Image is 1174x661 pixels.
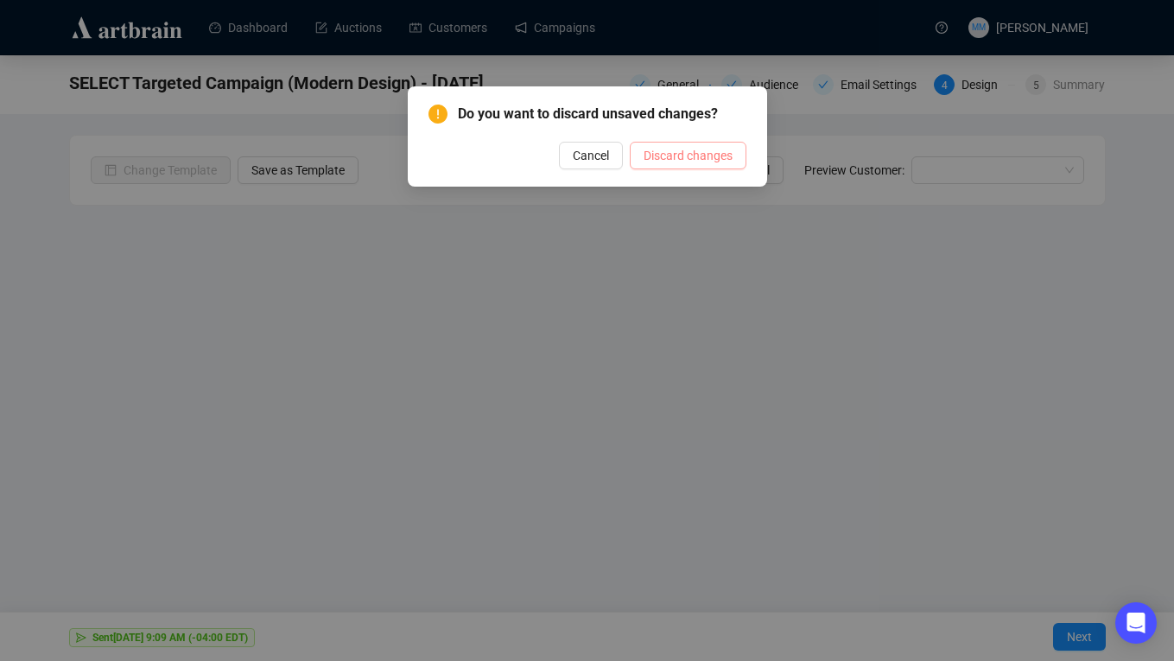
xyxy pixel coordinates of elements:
[428,105,447,124] span: exclamation-circle
[559,142,623,169] button: Cancel
[630,142,746,169] button: Discard changes
[644,146,733,165] span: Discard changes
[573,146,609,165] span: Cancel
[1115,602,1157,644] div: Open Intercom Messenger
[458,104,746,124] span: Do you want to discard unsaved changes?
